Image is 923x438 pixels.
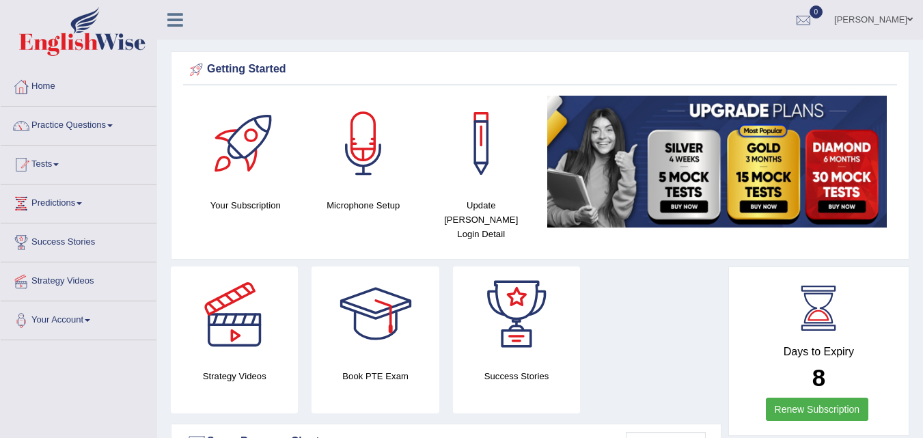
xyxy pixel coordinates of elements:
a: Predictions [1,184,156,219]
h4: Your Subscription [193,198,298,213]
a: Home [1,68,156,102]
h4: Days to Expiry [744,346,894,358]
a: Strategy Videos [1,262,156,297]
img: small5.jpg [547,96,887,228]
h4: Book PTE Exam [312,369,439,383]
a: Tests [1,146,156,180]
div: Getting Started [187,59,894,80]
b: 8 [812,364,825,391]
h4: Microphone Setup [312,198,416,213]
a: Practice Questions [1,107,156,141]
a: Success Stories [1,223,156,258]
a: Your Account [1,301,156,336]
span: 0 [810,5,823,18]
h4: Strategy Videos [171,369,298,383]
h4: Update [PERSON_NAME] Login Detail [429,198,534,241]
h4: Success Stories [453,369,580,383]
a: Renew Subscription [766,398,869,421]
